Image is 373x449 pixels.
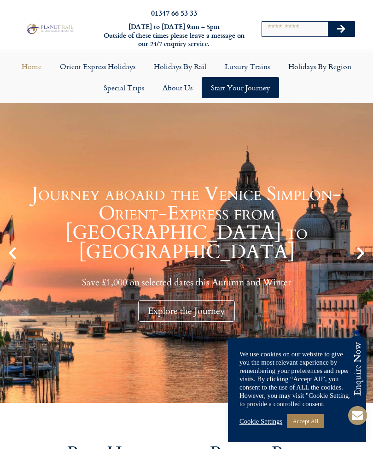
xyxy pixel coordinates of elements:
a: Accept All [287,414,324,428]
a: Luxury Trains [216,56,279,77]
p: Save £1,000 on selected dates this Autumn and Winter [23,277,350,288]
div: Explore the Journey [138,300,235,322]
a: 01347 66 53 33 [151,7,197,18]
button: Search [328,22,355,36]
a: Cookie Settings [239,417,282,425]
a: Home [12,56,51,77]
div: Next slide [353,245,368,261]
a: Holidays by Rail [145,56,216,77]
a: Orient Express Holidays [51,56,145,77]
a: Holidays by Region [279,56,361,77]
nav: Menu [5,56,368,98]
a: Start your Journey [202,77,279,98]
a: Special Trips [94,77,153,98]
a: About Us [153,77,202,98]
img: Planet Rail Train Holidays Logo [25,23,75,35]
div: Previous slide [5,245,20,261]
div: We use cookies on our website to give you the most relevant experience by remembering your prefer... [239,350,355,408]
h6: [DATE] to [DATE] 9am – 5pm Outside of these times please leave a message on our 24/7 enquiry serv... [102,23,246,48]
h1: Journey aboard the Venice Simplon-Orient-Express from [GEOGRAPHIC_DATA] to [GEOGRAPHIC_DATA] [23,184,350,262]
